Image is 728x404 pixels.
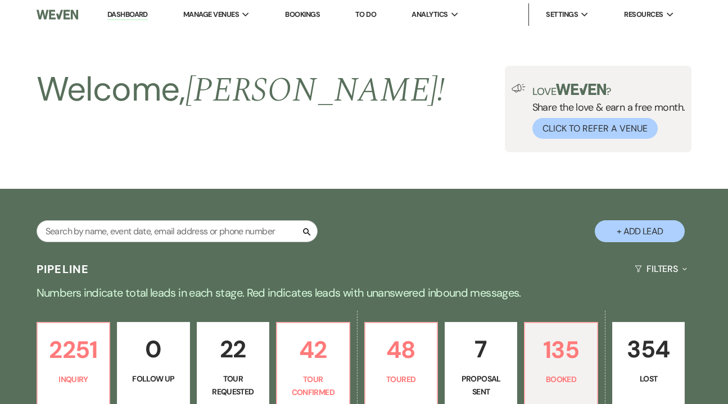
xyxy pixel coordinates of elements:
[532,84,685,97] p: Love ?
[186,65,445,116] span: [PERSON_NAME] !
[284,331,342,369] p: 42
[620,373,677,385] p: Lost
[556,84,606,95] img: weven-logo-green.svg
[204,373,262,398] p: Tour Requested
[532,373,590,385] p: Booked
[620,330,677,368] p: 354
[372,331,430,369] p: 48
[532,331,590,369] p: 135
[412,9,447,20] span: Analytics
[532,118,658,139] button: Click to Refer a Venue
[124,373,182,385] p: Follow Up
[546,9,578,20] span: Settings
[107,10,148,20] a: Dashboard
[595,220,685,242] button: + Add Lead
[452,373,510,398] p: Proposal Sent
[204,330,262,368] p: 22
[44,331,102,369] p: 2251
[355,10,376,19] a: To Do
[37,3,78,26] img: Weven Logo
[44,373,102,385] p: Inquiry
[37,66,445,114] h2: Welcome,
[37,220,318,242] input: Search by name, event date, email address or phone number
[526,84,685,139] div: Share the love & earn a free month.
[285,10,320,19] a: Bookings
[512,84,526,93] img: loud-speaker-illustration.svg
[372,373,430,385] p: Toured
[124,330,182,368] p: 0
[37,261,89,277] h3: Pipeline
[630,254,691,284] button: Filters
[284,373,342,398] p: Tour Confirmed
[624,9,663,20] span: Resources
[452,330,510,368] p: 7
[183,9,239,20] span: Manage Venues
